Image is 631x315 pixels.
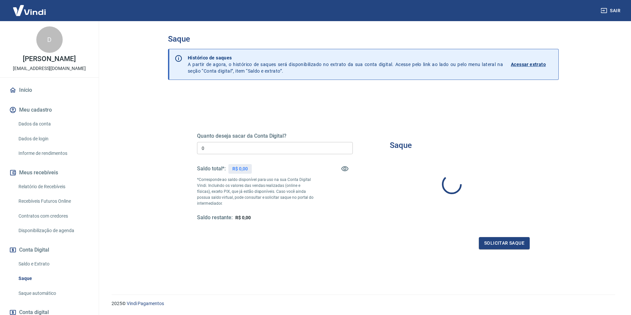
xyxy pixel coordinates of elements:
[23,55,76,62] p: [PERSON_NAME]
[16,180,91,193] a: Relatório de Recebíveis
[16,147,91,160] a: Informe de rendimentos
[16,272,91,285] a: Saque
[197,177,314,206] p: *Corresponde ao saldo disponível para uso na sua Conta Digital Vindi. Incluindo os valores das ve...
[112,300,615,307] p: 2025 ©
[168,34,559,44] h3: Saque
[36,26,63,53] div: D
[16,132,91,146] a: Dados de login
[235,215,251,220] span: R$ 0,00
[511,61,546,68] p: Acessar extrato
[16,209,91,223] a: Contratos com credores
[16,287,91,300] a: Saque automático
[8,103,91,117] button: Meu cadastro
[8,165,91,180] button: Meus recebíveis
[479,237,530,249] button: Solicitar saque
[232,165,248,172] p: R$ 0,00
[197,133,353,139] h5: Quanto deseja sacar da Conta Digital?
[16,194,91,208] a: Recebíveis Futuros Online
[13,65,86,72] p: [EMAIL_ADDRESS][DOMAIN_NAME]
[599,5,623,17] button: Sair
[390,141,412,150] h3: Saque
[16,257,91,271] a: Saldo e Extrato
[8,243,91,257] button: Conta Digital
[197,214,233,221] h5: Saldo restante:
[511,54,553,74] a: Acessar extrato
[188,54,503,74] p: A partir de agora, o histórico de saques será disponibilizado no extrato da sua conta digital. Ac...
[8,0,51,20] img: Vindi
[197,165,226,172] h5: Saldo total*:
[8,83,91,97] a: Início
[127,301,164,306] a: Vindi Pagamentos
[16,224,91,237] a: Disponibilização de agenda
[16,117,91,131] a: Dados da conta
[188,54,503,61] p: Histórico de saques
